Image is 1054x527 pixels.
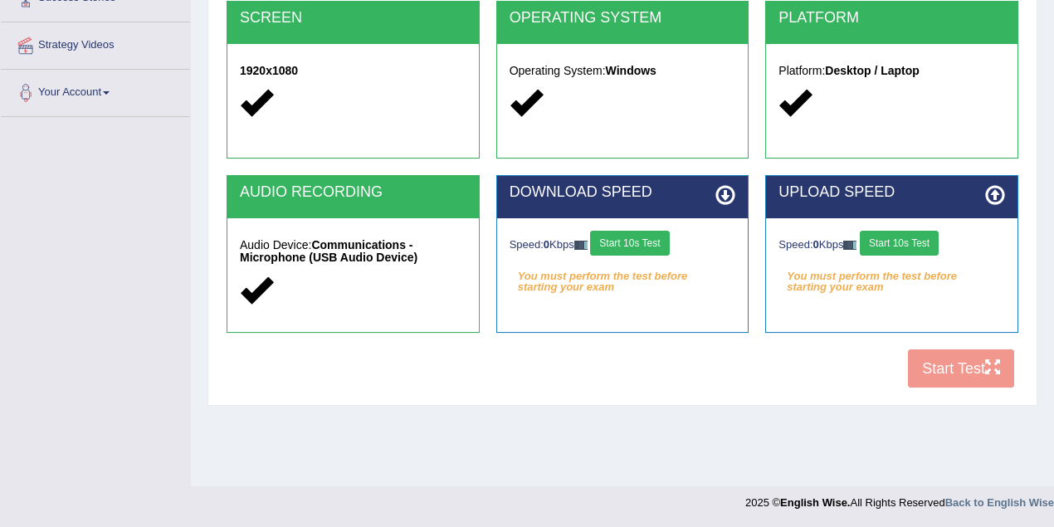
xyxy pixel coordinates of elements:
[240,64,298,77] strong: 1920x1080
[778,65,1005,77] h5: Platform:
[510,184,736,201] h2: DOWNLOAD SPEED
[240,184,466,201] h2: AUDIO RECORDING
[240,238,417,264] strong: Communications - Microphone (USB Audio Device)
[1,70,190,111] a: Your Account
[574,241,588,250] img: ajax-loader-fb-connection.gif
[778,10,1005,27] h2: PLATFORM
[544,238,549,251] strong: 0
[745,486,1054,510] div: 2025 © All Rights Reserved
[778,264,1005,289] em: You must perform the test before starting your exam
[780,496,850,509] strong: English Wise.
[510,10,736,27] h2: OPERATING SYSTEM
[860,231,939,256] button: Start 10s Test
[1,22,190,64] a: Strategy Videos
[510,65,736,77] h5: Operating System:
[825,64,920,77] strong: Desktop / Laptop
[240,239,466,265] h5: Audio Device:
[510,231,736,260] div: Speed: Kbps
[813,238,819,251] strong: 0
[590,231,669,256] button: Start 10s Test
[778,184,1005,201] h2: UPLOAD SPEED
[606,64,656,77] strong: Windows
[510,264,736,289] em: You must perform the test before starting your exam
[778,231,1005,260] div: Speed: Kbps
[240,10,466,27] h2: SCREEN
[843,241,856,250] img: ajax-loader-fb-connection.gif
[945,496,1054,509] a: Back to English Wise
